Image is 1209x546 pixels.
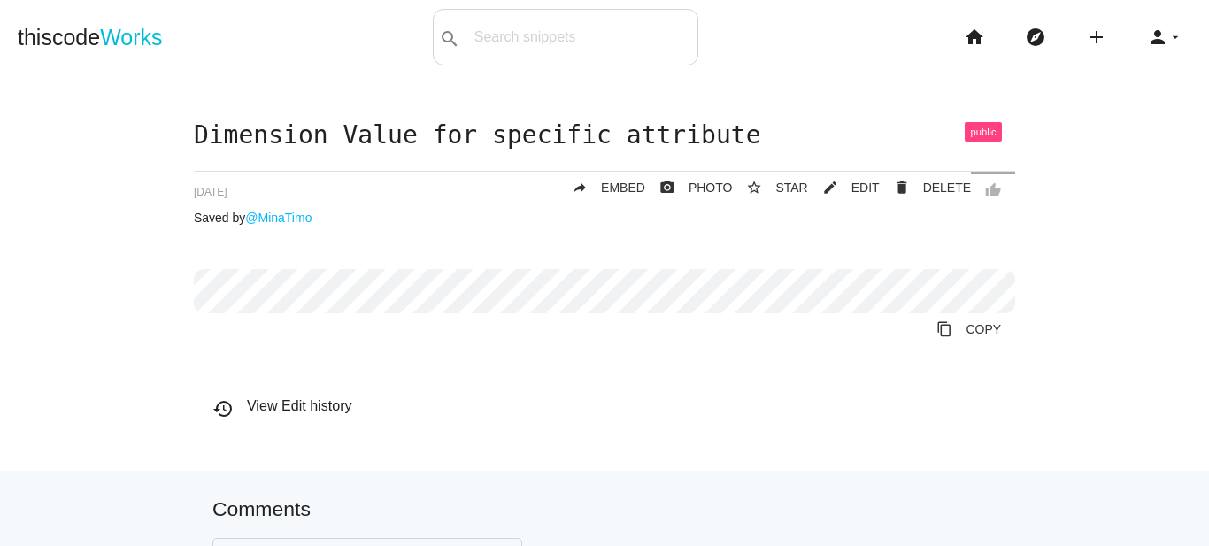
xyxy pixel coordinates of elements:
span: [DATE] [194,186,227,198]
button: search [434,10,466,65]
button: star_borderSTAR [732,172,807,204]
i: photo_camera [659,172,675,204]
span: STAR [775,181,807,195]
h5: Comments [212,498,997,520]
i: content_copy [936,313,952,345]
i: history [212,398,234,419]
a: @MinaTimo [245,211,312,225]
i: reply [572,172,588,204]
span: PHOTO [689,181,733,195]
i: add [1086,9,1107,65]
i: arrow_drop_down [1168,9,1182,65]
a: Delete Post [880,172,971,204]
span: DELETE [923,181,971,195]
i: person [1147,9,1168,65]
h1: Dimension Value for specific attribute [194,122,1015,150]
span: Works [100,25,162,50]
input: Search snippets [466,19,697,56]
a: Copy to Clipboard [922,313,1015,345]
i: mode_edit [822,172,838,204]
i: delete [894,172,910,204]
i: home [964,9,985,65]
span: EDIT [851,181,880,195]
p: Saved by [194,211,1015,225]
a: replyEMBED [558,172,645,204]
a: thiscodeWorks [18,9,163,65]
a: photo_cameraPHOTO [645,172,733,204]
i: search [439,11,460,67]
i: explore [1025,9,1046,65]
h6: View Edit history [212,398,1015,414]
a: mode_editEDIT [808,172,880,204]
i: star_border [746,172,762,204]
span: EMBED [601,181,645,195]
